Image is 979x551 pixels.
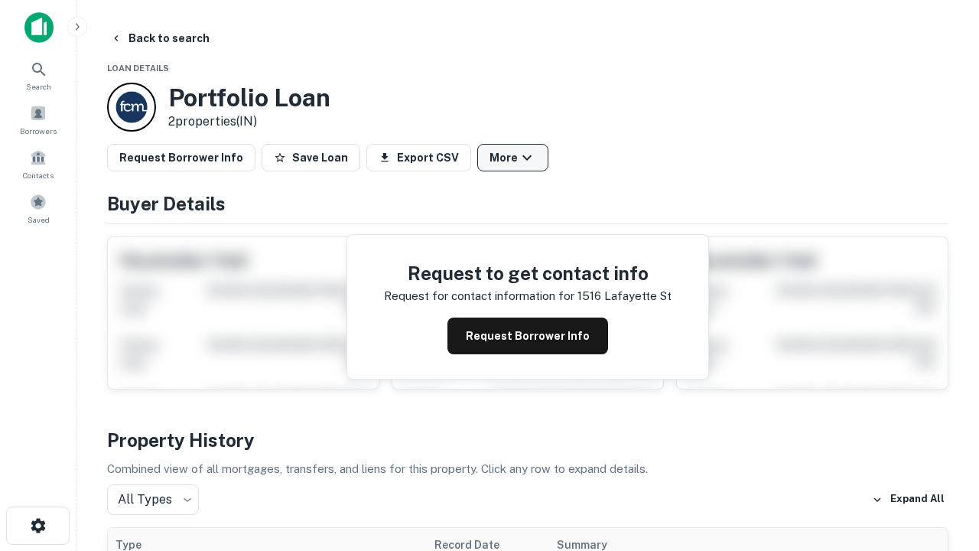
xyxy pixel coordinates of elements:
a: Saved [5,187,72,229]
p: 1516 lafayette st [577,287,672,305]
h4: Buyer Details [107,190,948,217]
h4: Request to get contact info [384,259,672,287]
button: Back to search [104,24,216,52]
span: Contacts [23,169,54,181]
p: Combined view of all mortgages, transfers, and liens for this property. Click any row to expand d... [107,460,948,478]
a: Search [5,54,72,96]
a: Borrowers [5,99,72,140]
div: All Types [107,484,199,515]
img: capitalize-icon.png [24,12,54,43]
span: Search [26,80,51,93]
h4: Property History [107,426,948,454]
h3: Portfolio Loan [168,83,330,112]
button: Save Loan [262,144,360,171]
button: Expand All [868,488,948,511]
button: Request Borrower Info [447,318,608,354]
button: More [477,144,548,171]
span: Loan Details [107,64,169,73]
a: Contacts [5,143,72,184]
p: 2 properties (IN) [168,112,330,131]
button: Export CSV [366,144,471,171]
span: Borrowers [20,125,57,137]
button: Request Borrower Info [107,144,255,171]
p: Request for contact information for [384,287,574,305]
span: Saved [28,214,50,226]
iframe: Chat Widget [903,429,979,502]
